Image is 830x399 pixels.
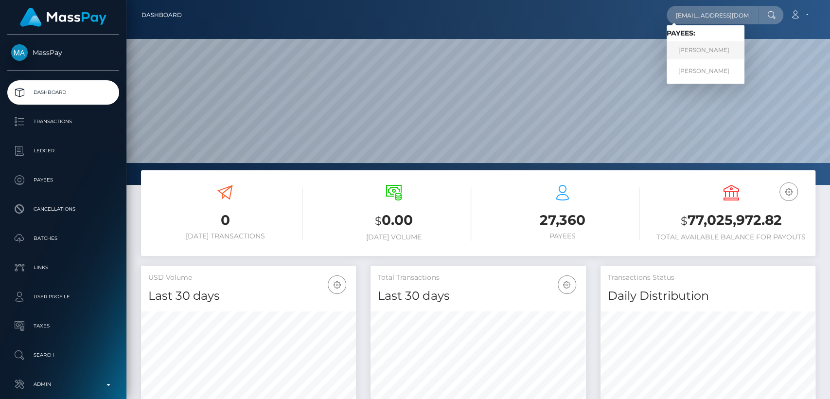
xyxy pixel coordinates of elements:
h3: 27,360 [486,211,640,230]
h5: USD Volume [148,273,349,283]
p: Cancellations [11,202,115,217]
a: Cancellations [7,197,119,221]
img: MassPay Logo [20,8,106,27]
h6: Payees [486,232,640,240]
p: Search [11,348,115,363]
a: Taxes [7,314,119,338]
h4: Last 30 days [378,288,578,305]
h6: Total Available Balance for Payouts [654,233,808,241]
a: Dashboard [7,80,119,105]
a: [PERSON_NAME] [667,62,744,80]
input: Search... [667,6,758,24]
a: Ledger [7,139,119,163]
p: Ledger [11,144,115,158]
p: Links [11,260,115,275]
p: Admin [11,377,115,392]
img: MassPay [11,44,28,61]
h3: 0.00 [317,211,471,231]
h4: Last 30 days [148,288,349,305]
h6: [DATE] Volume [317,233,471,241]
p: User Profile [11,290,115,304]
p: Taxes [11,319,115,333]
h5: Total Transactions [378,273,578,283]
a: Batches [7,226,119,251]
p: Payees [11,173,115,187]
a: Payees [7,168,119,192]
h4: Daily Distribution [608,288,808,305]
a: Search [7,343,119,367]
a: Links [7,255,119,280]
p: Transactions [11,114,115,129]
a: Admin [7,372,119,397]
h6: Payees: [667,29,744,37]
span: MassPay [7,48,119,57]
small: $ [375,214,382,228]
h3: 0 [148,211,302,230]
p: Batches [11,231,115,246]
a: [PERSON_NAME] [667,41,744,59]
h5: Transactions Status [608,273,808,283]
a: User Profile [7,285,119,309]
h3: 77,025,972.82 [654,211,808,231]
p: Dashboard [11,85,115,100]
a: Transactions [7,109,119,134]
small: $ [681,214,688,228]
a: Dashboard [141,5,182,25]
h6: [DATE] Transactions [148,232,302,240]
